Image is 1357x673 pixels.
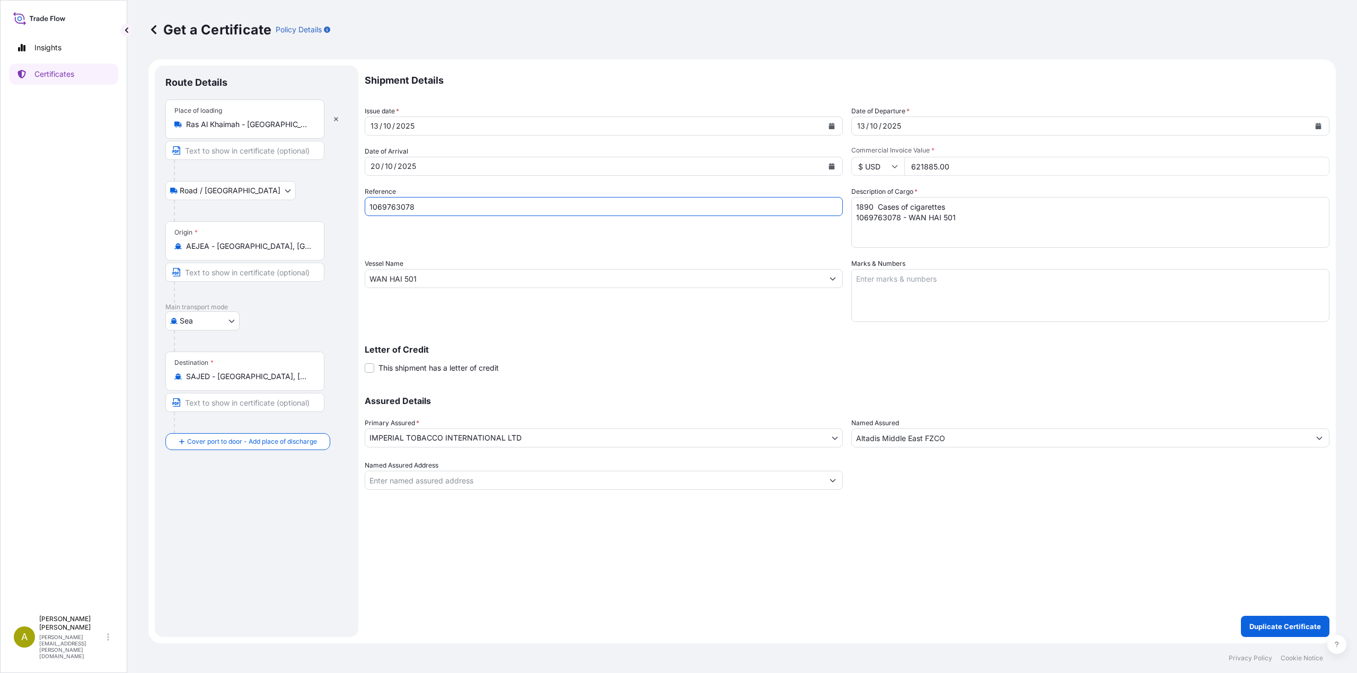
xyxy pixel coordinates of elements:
[276,24,322,35] p: Policy Details
[365,66,1329,95] p: Shipment Details
[882,120,902,132] div: year,
[369,160,381,173] div: day,
[148,21,271,38] p: Get a Certificate
[851,418,899,428] label: Named Assured
[174,358,214,367] div: Destination
[365,397,1329,405] p: Assured Details
[174,106,222,115] div: Place of loading
[851,186,918,197] label: Description of Cargo
[1241,616,1329,637] button: Duplicate Certificate
[180,316,193,326] span: Sea
[369,433,522,443] span: IMPERIAL TOBACCO INTERNATIONAL LTD
[823,471,842,490] button: Show suggestions
[9,64,118,85] a: Certificates
[869,120,879,132] div: month,
[365,106,399,116] span: Issue date
[21,632,28,642] span: A
[1310,118,1327,134] button: Calendar
[851,106,910,116] span: Date of Departure
[365,418,419,428] span: Primary Assured
[381,160,384,173] div: /
[365,428,843,447] button: IMPERIAL TOBACCO INTERNATIONAL LTD
[39,634,105,659] p: [PERSON_NAME][EMAIL_ADDRESS][PERSON_NAME][DOMAIN_NAME]
[165,141,324,160] input: Text to appear on certificate
[186,371,311,382] input: Destination
[396,160,417,173] div: year,
[852,428,1310,447] input: Assured Name
[856,120,866,132] div: day,
[165,303,348,311] p: Main transport mode
[392,120,395,132] div: /
[365,471,823,490] input: Named Assured Address
[180,185,280,196] span: Road / [GEOGRAPHIC_DATA]
[1281,654,1323,662] a: Cookie Notice
[165,311,240,330] button: Select transport
[187,436,317,447] span: Cover port to door - Add place of discharge
[365,146,408,157] span: Date of Arrival
[380,120,382,132] div: /
[186,119,311,130] input: Place of loading
[34,69,74,79] p: Certificates
[1249,621,1321,632] p: Duplicate Certificate
[165,181,296,200] button: Select transport
[365,345,1329,354] p: Letter of Credit
[9,37,118,58] a: Insights
[866,120,869,132] div: /
[851,197,1329,248] textarea: 1890 Cases of cigarettes 1069763078 - WAN HAI 501
[365,186,396,197] label: Reference
[851,146,1329,155] span: Commercial Invoice Value
[165,263,324,282] input: Text to appear on certificate
[365,460,438,471] label: Named Assured Address
[369,120,380,132] div: day,
[823,118,840,134] button: Calendar
[394,160,396,173] div: /
[186,241,311,252] input: Origin
[165,393,324,412] input: Text to appear on certificate
[165,76,227,89] p: Route Details
[174,228,198,237] div: Origin
[382,120,392,132] div: month,
[365,269,823,288] input: Type to search vessel name or IMO
[904,157,1329,176] input: Enter amount
[823,269,842,288] button: Show suggestions
[823,158,840,175] button: Calendar
[1310,428,1329,447] button: Show suggestions
[378,363,499,373] span: This shipment has a letter of credit
[34,42,61,53] p: Insights
[851,258,905,269] label: Marks & Numbers
[879,120,882,132] div: /
[395,120,416,132] div: year,
[365,258,403,269] label: Vessel Name
[165,433,330,450] button: Cover port to door - Add place of discharge
[384,160,394,173] div: month,
[39,615,105,632] p: [PERSON_NAME] [PERSON_NAME]
[1229,654,1272,662] a: Privacy Policy
[365,197,843,216] input: Enter booking reference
